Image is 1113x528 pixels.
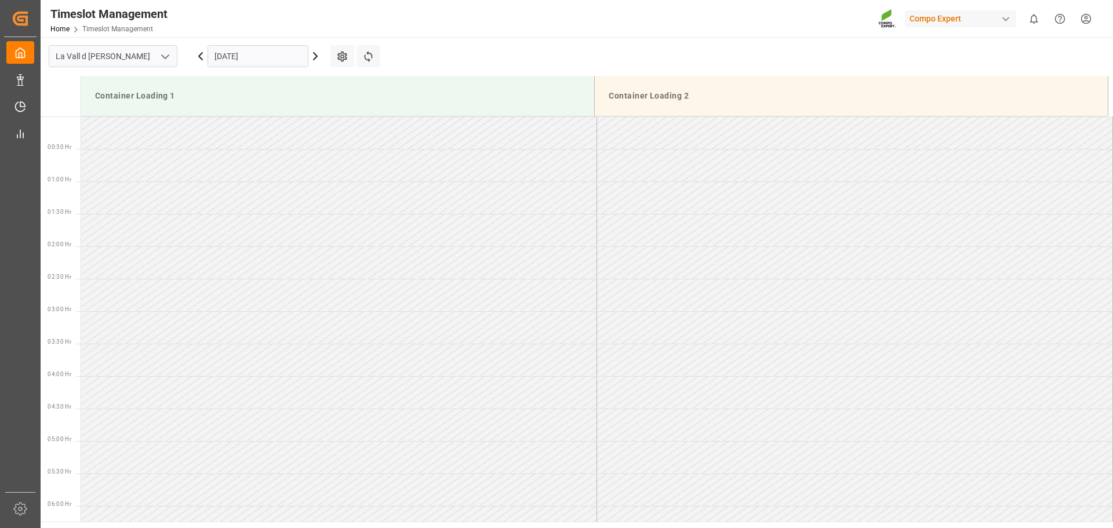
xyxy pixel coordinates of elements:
button: Compo Expert [905,8,1021,30]
span: 02:30 Hr [48,274,71,280]
a: Home [50,25,70,33]
button: Help Center [1047,6,1073,32]
span: 05:00 Hr [48,436,71,442]
button: open menu [156,48,173,65]
div: Container Loading 2 [604,85,1099,107]
span: 06:00 Hr [48,501,71,507]
div: Compo Expert [905,10,1016,27]
button: show 0 new notifications [1021,6,1047,32]
span: 01:00 Hr [48,176,71,183]
span: 00:30 Hr [48,144,71,150]
span: 03:00 Hr [48,306,71,312]
span: 04:30 Hr [48,403,71,410]
span: 01:30 Hr [48,209,71,215]
span: 05:30 Hr [48,468,71,475]
div: Container Loading 1 [90,85,585,107]
span: 03:30 Hr [48,338,71,345]
input: DD.MM.YYYY [208,45,308,67]
img: Screenshot%202023-09-29%20at%2010.02.21.png_1712312052.png [878,9,897,29]
div: Timeslot Management [50,5,168,23]
span: 04:00 Hr [48,371,71,377]
span: 02:00 Hr [48,241,71,247]
input: Type to search/select [49,45,177,67]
